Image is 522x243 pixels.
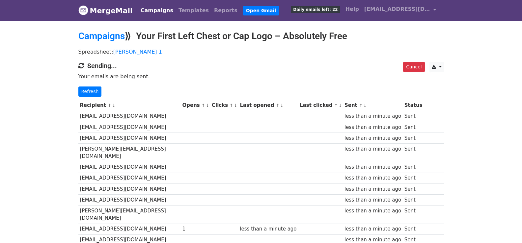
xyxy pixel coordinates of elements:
a: ↓ [206,103,209,108]
th: Last clicked [298,100,343,111]
td: Sent [403,122,424,133]
a: [EMAIL_ADDRESS][DOMAIN_NAME] [362,3,439,18]
a: ↑ [108,103,111,108]
div: less than a minute ago [344,112,401,120]
a: MergeMail [78,4,133,17]
a: ↓ [112,103,116,108]
td: [PERSON_NAME][EMAIL_ADDRESS][DOMAIN_NAME] [78,205,181,224]
a: ↑ [334,103,338,108]
a: ↑ [276,103,279,108]
a: Templates [176,4,211,17]
h4: Sending... [78,62,444,70]
th: Last opened [238,100,298,111]
td: Sent [403,224,424,234]
h2: ⟫ Your First Left Chest or Cap Logo – Absolutely Free [78,31,444,42]
a: Help [343,3,362,16]
a: ↑ [202,103,205,108]
th: Opens [181,100,210,111]
img: MergeMail logo [78,5,88,15]
a: Open Gmail [243,6,279,15]
td: [EMAIL_ADDRESS][DOMAIN_NAME] [78,183,181,194]
a: ↑ [230,103,233,108]
a: [PERSON_NAME] 1 [113,49,162,55]
td: [EMAIL_ADDRESS][DOMAIN_NAME] [78,194,181,205]
a: ↓ [363,103,367,108]
td: [PERSON_NAME][EMAIL_ADDRESS][DOMAIN_NAME] [78,143,181,162]
a: Refresh [78,86,102,97]
div: less than a minute ago [344,185,401,193]
a: ↑ [359,103,363,108]
div: less than a minute ago [344,163,401,171]
td: Sent [403,183,424,194]
a: ↓ [339,103,342,108]
div: 1 [182,225,208,233]
div: less than a minute ago [240,225,296,233]
div: less than a minute ago [344,145,401,153]
th: Recipient [78,100,181,111]
p: Spreadsheet: [78,48,444,55]
td: Sent [403,133,424,143]
a: Reports [211,4,240,17]
a: Cancel [403,62,425,72]
a: ↓ [234,103,237,108]
span: Daily emails left: 22 [291,6,340,13]
th: Status [403,100,424,111]
a: ↓ [280,103,284,108]
td: Sent [403,205,424,224]
td: Sent [403,143,424,162]
a: Daily emails left: 22 [288,3,343,16]
a: Campaigns [138,4,176,17]
div: less than a minute ago [344,207,401,215]
p: Your emails are being sent. [78,73,444,80]
td: Sent [403,194,424,205]
th: Clicks [210,100,238,111]
td: Sent [403,173,424,183]
div: less than a minute ago [344,134,401,142]
th: Sent [343,100,403,111]
td: Sent [403,162,424,173]
td: [EMAIL_ADDRESS][DOMAIN_NAME] [78,122,181,133]
div: less than a minute ago [344,174,401,182]
td: [EMAIL_ADDRESS][DOMAIN_NAME] [78,224,181,234]
td: [EMAIL_ADDRESS][DOMAIN_NAME] [78,162,181,173]
div: less than a minute ago [344,225,401,233]
td: [EMAIL_ADDRESS][DOMAIN_NAME] [78,111,181,122]
span: [EMAIL_ADDRESS][DOMAIN_NAME] [364,5,430,13]
div: less than a minute ago [344,196,401,204]
td: [EMAIL_ADDRESS][DOMAIN_NAME] [78,173,181,183]
td: Sent [403,111,424,122]
a: Campaigns [78,31,125,41]
div: less than a minute ago [344,124,401,131]
td: [EMAIL_ADDRESS][DOMAIN_NAME] [78,133,181,143]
